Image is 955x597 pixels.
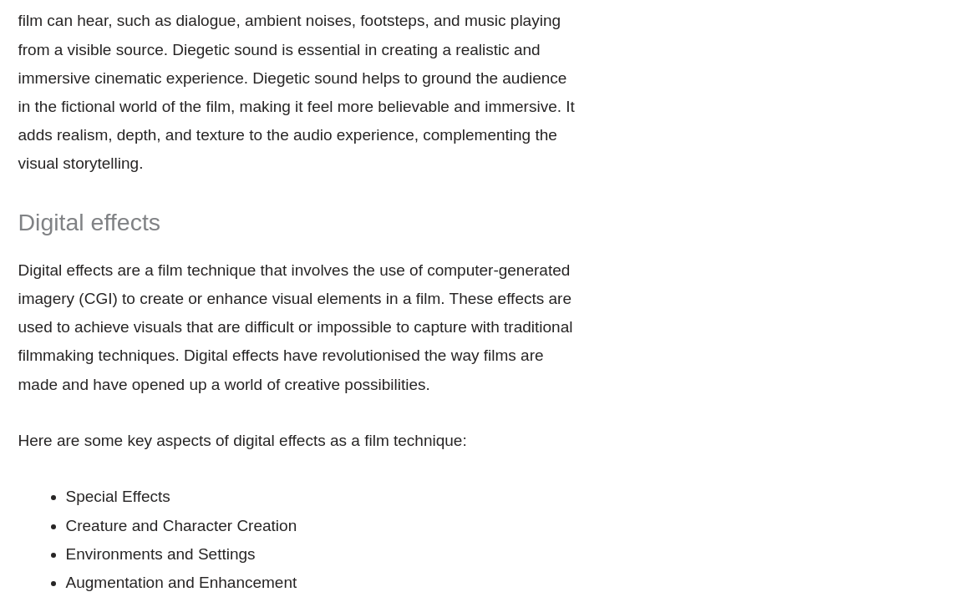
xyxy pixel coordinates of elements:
[18,427,578,455] p: Here are some key aspects of digital effects as a film technique:
[66,540,578,569] li: Environments and Settings
[66,569,578,597] li: Augmentation and Enhancement
[669,418,955,597] iframe: Chat Widget
[66,512,578,540] li: Creature and Character Creation
[18,256,578,399] p: Digital effects are a film technique that involves the use of computer-generated imagery (CGI) to...
[66,483,578,511] li: Special Effects
[18,206,578,240] h3: Digital effects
